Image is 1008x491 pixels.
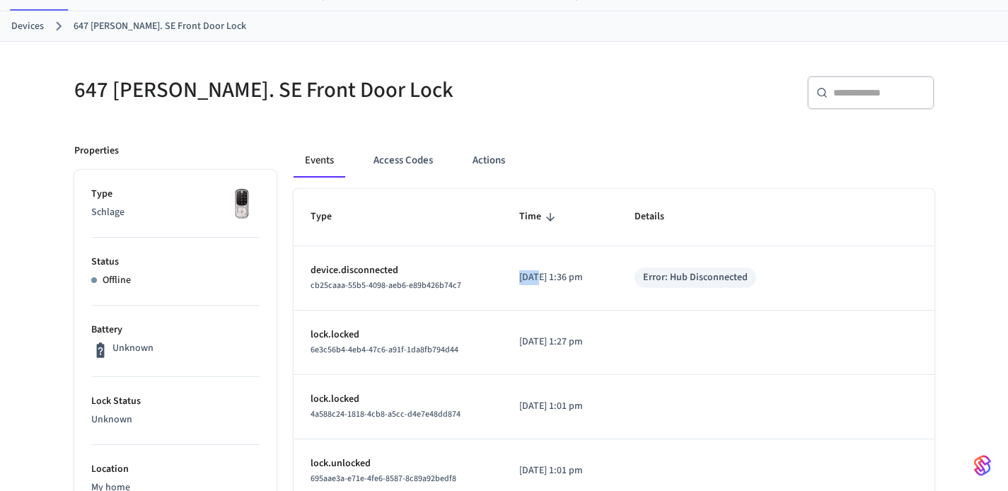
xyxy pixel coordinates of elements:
span: 4a588c24-1818-4cb8-a5cc-d4e7e48dd874 [311,408,460,420]
button: Events [294,144,345,178]
span: Time [519,206,560,228]
button: Actions [461,144,516,178]
p: [DATE] 1:27 pm [519,335,601,350]
span: cb25caaa-55b5-4098-aeb6-e89b426b74c7 [311,279,461,291]
p: Unknown [91,412,260,427]
button: Access Codes [362,144,444,178]
p: Schlage [91,205,260,220]
img: Yale Assure Touchscreen Wifi Smart Lock, Satin Nickel, Front [224,187,260,222]
div: ant example [294,144,934,178]
p: device.disconnected [311,263,486,278]
p: Battery [91,323,260,337]
a: Devices [11,19,44,34]
p: [DATE] 1:36 pm [519,270,601,285]
p: Location [91,462,260,477]
p: Offline [103,273,131,288]
p: lock.locked [311,328,486,342]
span: Type [311,206,350,228]
h5: 647 [PERSON_NAME]. SE Front Door Lock [74,76,496,105]
p: Status [91,255,260,270]
p: [DATE] 1:01 pm [519,399,601,414]
p: Lock Status [91,394,260,409]
p: Properties [74,144,119,158]
div: Error: Hub Disconnected [643,270,748,285]
img: SeamLogoGradient.69752ec5.svg [974,454,991,477]
span: 695aae3a-e71e-4fe6-8587-8c89a92bedf8 [311,473,456,485]
p: lock.unlocked [311,456,486,471]
span: 6e3c56b4-4eb4-47c6-a91f-1da8fb794d44 [311,344,458,356]
a: 647 [PERSON_NAME]. SE Front Door Lock [74,19,246,34]
p: Type [91,187,260,202]
span: Details [635,206,683,228]
p: Unknown [112,341,153,356]
p: lock.locked [311,392,486,407]
p: [DATE] 1:01 pm [519,463,601,478]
